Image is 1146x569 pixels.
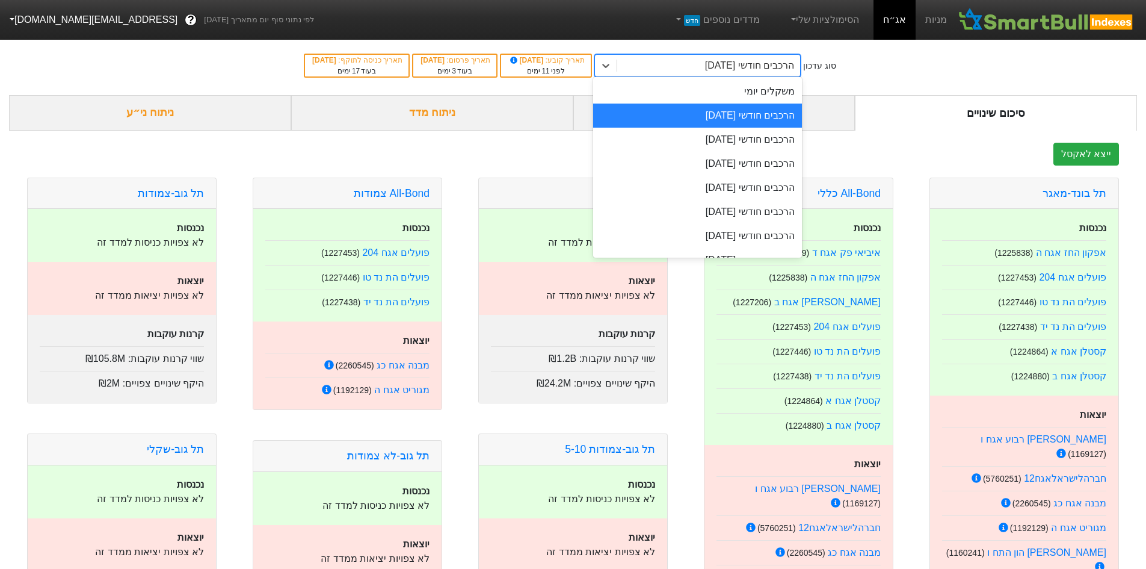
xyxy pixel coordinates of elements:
[402,486,430,496] strong: נכנסות
[362,247,430,258] a: פועלים אגח 204
[363,272,430,282] a: פועלים הת נד טו
[755,483,881,494] a: [PERSON_NAME] רבוע אגח ו
[40,371,204,391] div: היקף שינויים צפויים :
[1079,223,1106,233] strong: נכנסות
[593,152,802,176] div: הרכבים חודשי [DATE]
[1040,322,1106,332] a: פועלים הת נד יד
[177,532,204,543] strong: יוצאות
[787,548,825,558] small: ( 2260545 )
[828,547,881,558] a: מבנה אגח כג
[981,434,1106,444] a: [PERSON_NAME] רבוע אגח ו
[1053,498,1106,508] a: מבנה אגח כג
[403,539,430,549] strong: יוצאות
[85,353,125,364] span: ₪105.8M
[352,67,360,75] span: 17
[573,95,855,131] div: ביקושים והיצעים צפויים
[549,353,576,364] span: ₪1.2B
[812,247,881,258] a: איביאי פק אגח ד
[1051,523,1106,533] a: מגוריט אגח ה
[842,499,881,508] small: ( 1169127 )
[403,335,430,346] strong: יוצאות
[1010,347,1049,356] small: ( 1224864 )
[265,499,430,513] p: לא צפויות כניסות למדד זה
[998,297,1037,307] small: ( 1227446 )
[138,187,204,199] a: תל גוב-צמודות
[491,288,655,303] p: לא צפויות יציאות ממדד זה
[813,322,881,332] a: פועלים אגח 204
[147,443,204,455] a: תל גוב-שקלי
[452,67,456,75] span: 3
[815,371,881,381] a: פועלים הת נד יד
[40,492,204,506] p: לא צפויות כניסות למדד זה
[377,360,430,370] a: מבנה אגח כג
[265,552,430,566] p: לא צפויות יציאות ממדד זה
[188,12,194,28] span: ?
[402,223,430,233] strong: נכנסות
[999,322,1037,332] small: ( 1227438 )
[669,8,765,32] a: מדדים נוספיםחדש
[786,421,824,431] small: ( 1224880 )
[374,385,430,395] a: מגוריט אגח ה
[322,297,360,307] small: ( 1227438 )
[593,176,802,200] div: הרכבים חודשי [DATE]
[772,347,811,356] small: ( 1227446 )
[983,474,1021,483] small: ( 5760251 )
[798,523,881,533] a: חברהלישראלאגח12
[177,276,204,286] strong: יוצאות
[40,545,204,559] p: לא צפויות יציאות ממדד זה
[1011,372,1050,381] small: ( 1224880 )
[491,492,655,506] p: לא צפויות כניסות למדד זה
[773,372,812,381] small: ( 1227438 )
[421,56,446,64] span: [DATE]
[565,443,655,455] a: תל גוב-צמודות 5-10
[1051,346,1106,356] a: קסטלן אגח א
[312,56,338,64] span: [DATE]
[321,248,360,258] small: ( 1227453 )
[818,187,881,199] a: All-Bond כללי
[705,58,794,73] div: הרכבים חודשי [DATE]
[291,95,573,131] div: ניתוח מדד
[541,67,549,75] span: 11
[491,235,655,250] p: לא צפויות כניסות למדד זה
[40,346,204,366] div: שווי קרנות עוקבות :
[99,378,120,388] span: ₪2M
[629,532,655,543] strong: יוצאות
[336,361,374,370] small: ( 2260545 )
[810,272,881,282] a: אפקון החז אגח ה
[854,223,881,233] strong: נכנסות
[347,450,430,462] a: תל גוב-לא צמודות
[311,55,402,66] div: תאריך כניסה לתוקף :
[1036,247,1106,258] a: אפקון החז אגח ה
[629,276,655,286] strong: יוצאות
[1039,272,1106,282] a: פועלים אגח 204
[593,200,802,224] div: הרכבים חודשי [DATE]
[177,223,204,233] strong: נכנסות
[507,66,585,76] div: לפני ימים
[957,8,1136,32] img: SmartBull
[1053,143,1119,166] button: ייצא לאקסל
[311,66,402,76] div: בעוד ימים
[507,55,585,66] div: תאריך קובע :
[40,235,204,250] p: לא צפויות כניסות למדד זה
[987,547,1106,558] a: [PERSON_NAME] הון התח ו
[419,66,490,76] div: בעוד ימים
[803,60,836,72] div: סוג עדכון
[998,273,1037,282] small: ( 1227453 )
[537,378,571,388] span: ₪24.2M
[774,297,881,307] a: [PERSON_NAME] אגח ב
[684,15,700,26] span: חדש
[772,322,811,332] small: ( 1227453 )
[1043,187,1106,199] a: תל בונד-מאגר
[784,8,864,32] a: הסימולציות שלי
[1024,473,1106,483] a: חברהלישראלאגח12
[333,385,372,395] small: ( 1192129 )
[854,459,881,469] strong: יוצאות
[177,479,204,490] strong: נכנסות
[593,128,802,152] div: הרכבים חודשי [DATE]
[1080,409,1106,420] strong: יוצאות
[994,248,1033,258] small: ( 1225838 )
[733,297,771,307] small: ( 1227206 )
[946,548,985,558] small: ( 1160241 )
[147,329,204,339] strong: קרנות עוקבות
[827,420,881,431] a: קסטלן אגח ב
